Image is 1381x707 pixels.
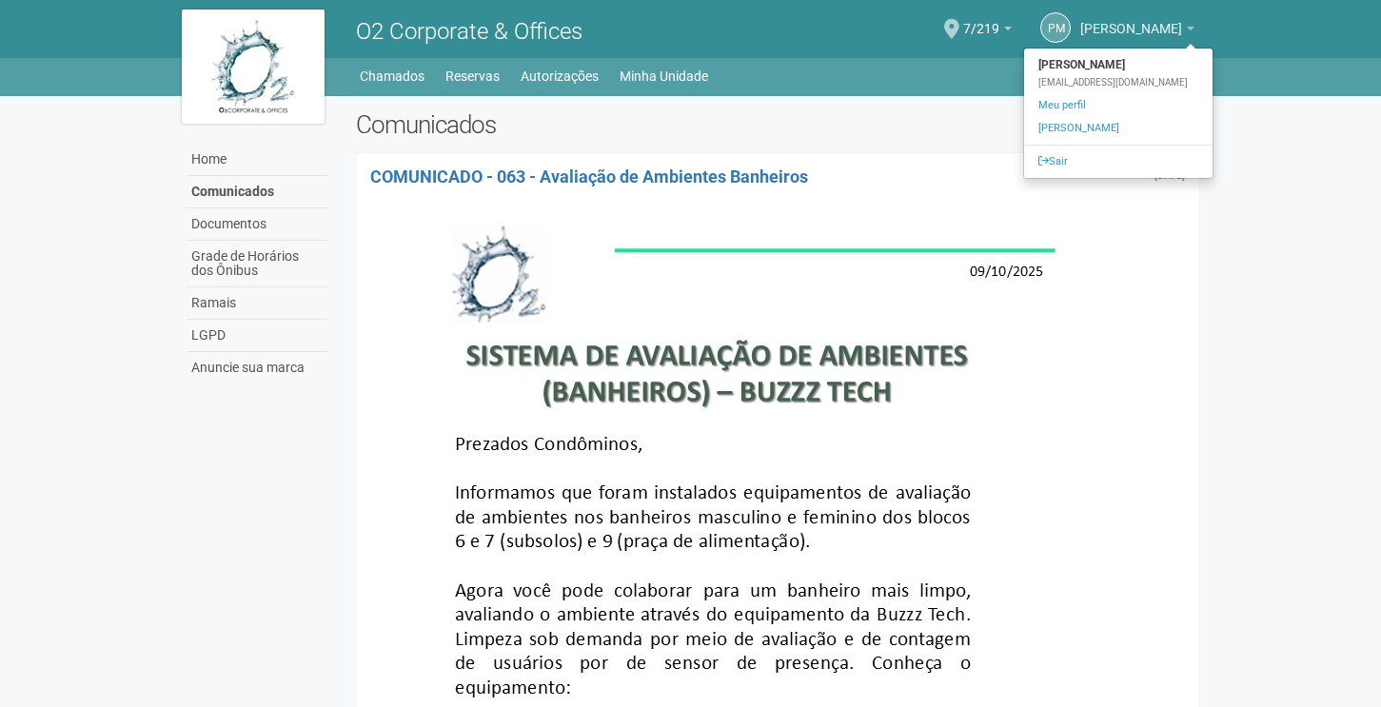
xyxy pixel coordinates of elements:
[963,24,1012,39] a: 7/219
[445,63,500,89] a: Reservas
[1040,12,1071,43] a: PM
[1024,117,1213,140] a: [PERSON_NAME]
[187,320,327,352] a: LGPD
[1080,24,1194,39] a: [PERSON_NAME]
[187,208,327,241] a: Documentos
[356,18,582,45] span: O2 Corporate & Offices
[370,167,808,187] a: COMUNICADO - 063 - Avaliação de Ambientes Banheiros
[187,241,327,287] a: Grade de Horários dos Ônibus
[187,352,327,383] a: Anuncie sua marca
[963,3,999,36] span: 7/219
[1024,94,1213,117] a: Meu perfil
[182,10,325,124] img: logo.jpg
[1024,150,1213,173] a: Sair
[356,110,981,139] h2: Comunicados
[1024,76,1213,89] div: [EMAIL_ADDRESS][DOMAIN_NAME]
[187,144,327,176] a: Home
[1080,3,1182,36] span: Paulo Mauricio Rodrigues Pinto
[187,287,327,320] a: Ramais
[1024,53,1213,76] strong: [PERSON_NAME]
[187,176,327,208] a: Comunicados
[521,63,599,89] a: Autorizações
[620,63,708,89] a: Minha Unidade
[360,63,424,89] a: Chamados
